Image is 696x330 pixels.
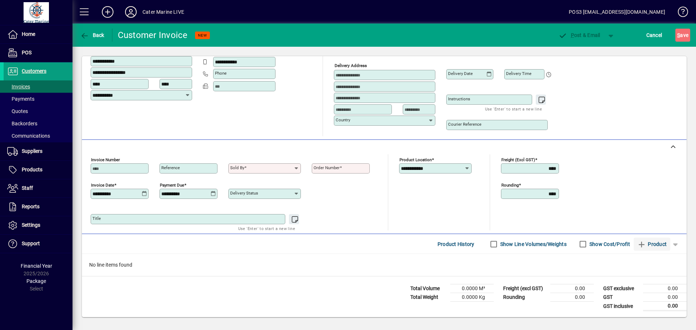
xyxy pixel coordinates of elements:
span: Back [80,32,104,38]
button: Product [634,238,670,251]
a: Payments [4,93,72,105]
td: 0.0000 M³ [450,284,494,293]
a: Reports [4,198,72,216]
span: Package [26,278,46,284]
td: GST inclusive [600,302,643,311]
span: Suppliers [22,148,42,154]
mat-label: Payment due [160,183,184,188]
mat-label: Phone [215,71,227,76]
td: Rounding [500,293,550,302]
span: Financial Year [21,263,52,269]
label: Show Cost/Profit [588,241,630,248]
span: Support [22,241,40,246]
mat-label: Reference [161,165,180,170]
a: Settings [4,216,72,234]
a: Invoices [4,80,72,93]
button: Save [675,29,690,42]
mat-label: Freight (excl GST) [501,157,535,162]
span: NEW [198,33,207,38]
td: Total Weight [407,293,450,302]
span: Payments [7,96,34,102]
a: Suppliers [4,142,72,160]
button: Back [78,29,106,42]
button: Product History [435,238,477,251]
span: Home [22,31,35,37]
a: Backorders [4,117,72,130]
button: Post & Email [555,29,604,42]
span: Product [637,238,667,250]
mat-label: Rounding [501,183,519,188]
mat-label: Delivery date [448,71,473,76]
span: Product History [438,238,475,250]
mat-hint: Use 'Enter' to start a new line [485,105,542,113]
span: S [677,32,680,38]
mat-label: Courier Reference [448,122,481,127]
span: Products [22,167,42,172]
a: Home [4,25,72,43]
a: POS [4,44,72,62]
mat-label: Product location [399,157,432,162]
td: 0.00 [643,293,687,302]
mat-label: Invoice number [91,157,120,162]
td: 0.00 [643,284,687,293]
td: 0.00 [550,293,594,302]
mat-label: Country [336,117,350,122]
td: 0.00 [550,284,594,293]
div: Cater Marine LIVE [142,6,184,18]
span: Invoices [7,84,30,89]
div: No line items found [82,254,687,276]
app-page-header-button: Back [72,29,112,42]
a: Products [4,161,72,179]
a: Knowledge Base [672,1,687,25]
mat-label: Title [92,216,101,221]
a: Staff [4,179,72,197]
button: Cancel [645,29,664,42]
span: Communications [7,133,50,139]
mat-label: Order number [314,165,340,170]
td: Freight (excl GST) [500,284,550,293]
label: Show Line Volumes/Weights [499,241,567,248]
mat-label: Delivery status [230,191,258,196]
mat-hint: Use 'Enter' to start a new line [238,224,295,233]
span: Reports [22,204,40,209]
span: Backorders [7,121,37,126]
mat-label: Sold by [230,165,244,170]
span: ost & Email [558,32,600,38]
span: ave [677,29,688,41]
button: Add [96,5,119,18]
mat-label: Invoice date [91,183,114,188]
span: P [571,32,574,38]
span: Cancel [646,29,662,41]
td: Total Volume [407,284,450,293]
a: Support [4,235,72,253]
span: Settings [22,222,40,228]
td: GST [600,293,643,302]
mat-label: Delivery time [506,71,531,76]
span: Customers [22,68,46,74]
div: Customer Invoice [118,29,188,41]
span: Staff [22,185,33,191]
td: 0.0000 Kg [450,293,494,302]
div: POS3 [EMAIL_ADDRESS][DOMAIN_NAME] [569,6,665,18]
button: Profile [119,5,142,18]
a: Communications [4,130,72,142]
span: Quotes [7,108,28,114]
a: Quotes [4,105,72,117]
td: 0.00 [643,302,687,311]
span: POS [22,50,32,55]
mat-label: Instructions [448,96,470,101]
td: GST exclusive [600,284,643,293]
